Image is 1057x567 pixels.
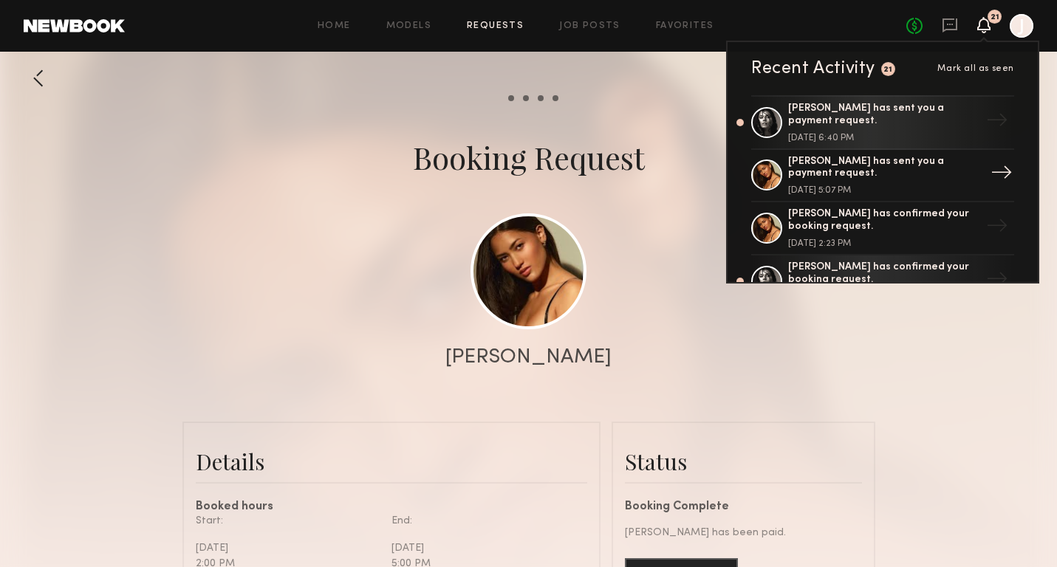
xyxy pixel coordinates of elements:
div: [PERSON_NAME] has sent you a payment request. [788,103,980,128]
div: Start: [196,513,380,529]
a: Home [318,21,351,31]
div: Recent Activity [751,60,875,78]
a: Favorites [656,21,714,31]
div: [PERSON_NAME] has confirmed your booking request. [788,261,980,286]
div: 21 [991,13,999,21]
div: → [985,156,1019,194]
a: [PERSON_NAME] has sent you a payment request.[DATE] 6:40 PM→ [751,95,1014,150]
a: Models [386,21,431,31]
div: → [980,262,1014,300]
div: [PERSON_NAME] has confirmed your booking request. [788,208,980,233]
div: [DATE] [196,540,380,556]
a: [PERSON_NAME] has sent you a payment request.[DATE] 5:07 PM→ [751,150,1014,203]
div: [DATE] 5:07 PM [788,186,980,195]
a: [PERSON_NAME] has confirmed your booking request.[DATE] 2:23 PM→ [751,202,1014,255]
div: Details [196,447,587,476]
div: → [980,103,1014,142]
div: [PERSON_NAME] [445,347,612,368]
div: Booking Request [413,137,645,178]
div: Booking Complete [625,501,862,513]
a: J [1010,14,1033,38]
a: [PERSON_NAME] has confirmed your booking request.→ [751,255,1014,309]
a: Job Posts [559,21,620,31]
div: [DATE] 2:23 PM [788,239,980,248]
div: → [980,209,1014,247]
span: Mark all as seen [937,64,1014,73]
div: [DATE] [391,540,576,556]
div: [PERSON_NAME] has sent you a payment request. [788,156,980,181]
div: Status [625,447,862,476]
div: [DATE] 6:40 PM [788,134,980,142]
a: Requests [467,21,524,31]
div: End: [391,513,576,529]
div: 21 [883,66,893,74]
div: [PERSON_NAME] has been paid. [625,525,862,540]
div: Booked hours [196,501,587,513]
